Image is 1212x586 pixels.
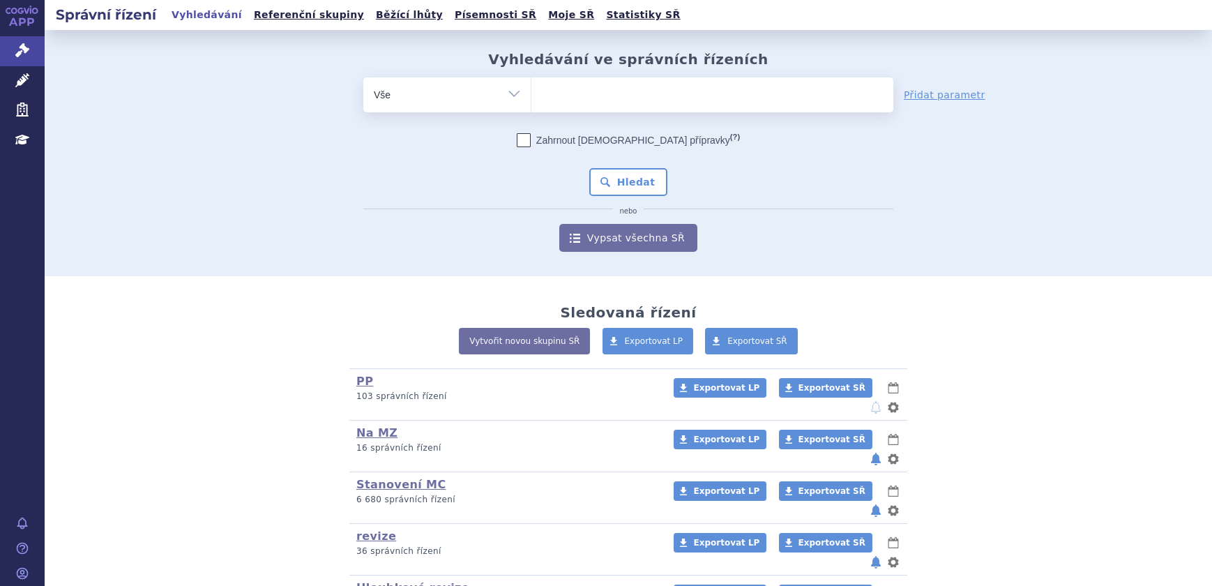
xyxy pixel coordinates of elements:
[674,533,766,553] a: Exportovat LP
[613,207,644,216] i: nebo
[602,6,684,24] a: Statistiky SŘ
[450,6,540,24] a: Písemnosti SŘ
[674,481,766,501] a: Exportovat LP
[356,426,397,439] a: Na MZ
[674,430,766,449] a: Exportovat LP
[869,502,883,519] button: notifikace
[886,399,900,416] button: nastavení
[727,336,787,346] span: Exportovat SŘ
[356,529,396,543] a: revize
[356,546,656,557] p: 36 správních řízení
[544,6,598,24] a: Moje SŘ
[560,304,696,321] h2: Sledovaná řízení
[886,502,900,519] button: nastavení
[488,51,768,68] h2: Vyhledávání ve správních řízeních
[798,435,865,444] span: Exportovat SŘ
[779,430,872,449] a: Exportovat SŘ
[459,328,590,354] a: Vytvořit novou skupinu SŘ
[886,451,900,467] button: nastavení
[886,554,900,571] button: nastavení
[798,486,865,496] span: Exportovat SŘ
[798,383,865,393] span: Exportovat SŘ
[693,486,759,496] span: Exportovat LP
[779,378,872,398] a: Exportovat SŘ
[779,533,872,553] a: Exportovat SŘ
[356,442,656,454] p: 16 správních řízení
[869,399,883,416] button: notifikace
[730,133,740,142] abbr: (?)
[904,88,985,102] a: Přidat parametr
[603,328,694,354] a: Exportovat LP
[356,494,656,506] p: 6 680 správních řízení
[517,133,740,147] label: Zahrnout [DEMOGRAPHIC_DATA] přípravky
[693,538,759,548] span: Exportovat LP
[45,5,167,24] h2: Správní řízení
[559,224,697,252] a: Vypsat všechna SŘ
[356,375,373,388] a: PP
[886,483,900,499] button: lhůty
[886,534,900,551] button: lhůty
[779,481,872,501] a: Exportovat SŘ
[705,328,798,354] a: Exportovat SŘ
[250,6,368,24] a: Referenční skupiny
[693,383,759,393] span: Exportovat LP
[674,378,766,398] a: Exportovat LP
[589,168,668,196] button: Hledat
[886,431,900,448] button: lhůty
[886,380,900,396] button: lhůty
[372,6,447,24] a: Běžící lhůty
[356,391,656,403] p: 103 správních řízení
[798,538,865,548] span: Exportovat SŘ
[625,336,683,346] span: Exportovat LP
[869,451,883,467] button: notifikace
[356,478,446,491] a: Stanovení MC
[693,435,759,444] span: Exportovat LP
[869,554,883,571] button: notifikace
[167,6,246,24] a: Vyhledávání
